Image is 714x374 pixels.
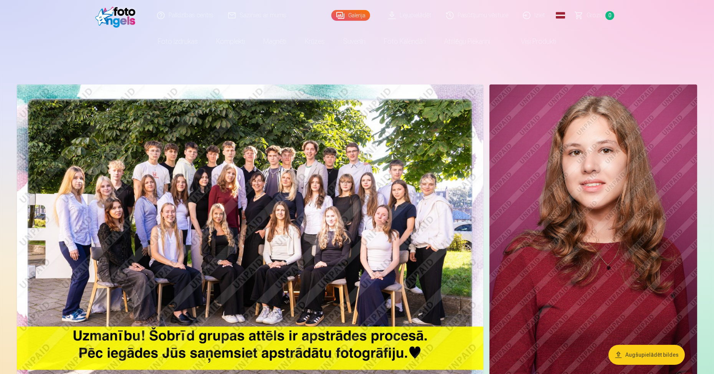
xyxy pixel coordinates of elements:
[587,11,602,20] span: Grozs
[95,3,139,28] img: /fa1
[608,345,685,365] button: Augšupielādēt bildes
[296,31,334,52] a: Krūzes
[499,31,565,52] a: Visi produkti
[254,31,296,52] a: Magnēti
[334,31,375,52] a: Suvenīri
[375,31,435,52] a: Foto kalendāri
[207,31,254,52] a: Komplekti
[605,11,614,20] span: 0
[331,10,370,21] a: Galerija
[435,31,499,52] a: Atslēgu piekariņi
[149,31,207,52] a: Foto izdrukas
